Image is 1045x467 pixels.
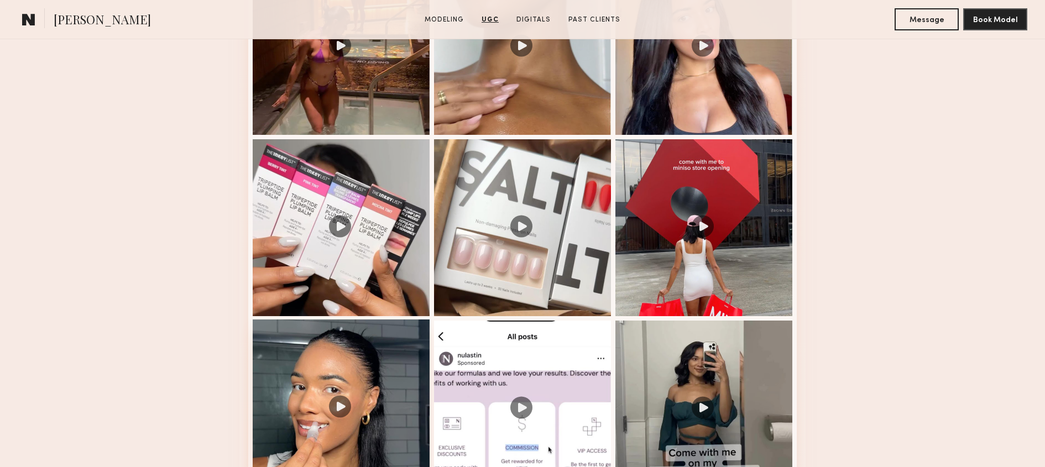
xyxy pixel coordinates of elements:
[963,14,1027,24] a: Book Model
[512,15,555,25] a: Digitals
[895,8,959,30] button: Message
[54,11,151,30] span: [PERSON_NAME]
[477,15,503,25] a: UGC
[420,15,468,25] a: Modeling
[564,15,625,25] a: Past Clients
[963,8,1027,30] button: Book Model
